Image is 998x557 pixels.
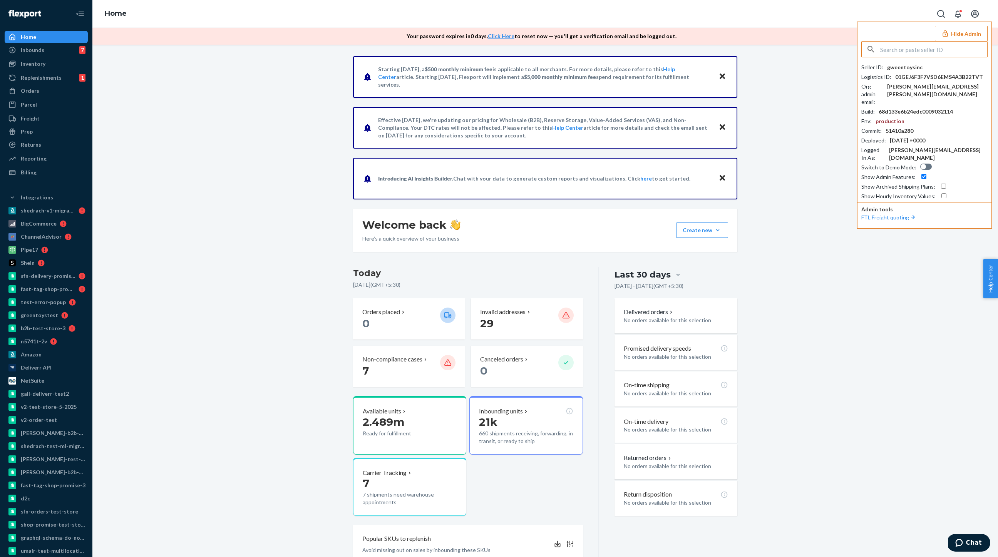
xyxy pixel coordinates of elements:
[21,33,36,41] div: Home
[640,175,652,182] a: here
[378,65,711,89] p: Starting [DATE], a is applicable to all merchants. For more details, please refer to this article...
[880,42,987,57] input: Search or paste seller ID
[407,32,676,40] p: Your password expires in 0 days . to reset now — you'll get a verification email and be logged out.
[887,83,988,98] div: [PERSON_NAME][EMAIL_ADDRESS][PERSON_NAME][DOMAIN_NAME]
[967,6,983,22] button: Open account menu
[5,72,88,84] a: Replenishments1
[479,430,573,445] p: 660 shipments receiving, forwarding, in transit, or ready to ship
[861,173,916,181] div: Show Admin Features :
[5,166,88,179] a: Billing
[624,426,728,433] p: No orders available for this selection
[21,442,85,450] div: shedrach-test-ml-migration
[5,492,88,505] a: d2c
[895,73,983,81] div: 01GEJ6F3F7VSD6EMS4A3B22TVT
[99,3,133,25] ol: breadcrumbs
[5,231,88,243] a: ChannelAdvisor
[5,375,88,387] a: NetSuite
[5,309,88,321] a: greentoystest
[362,317,370,330] span: 0
[21,74,62,82] div: Replenishments
[933,6,949,22] button: Open Search Box
[624,308,674,316] button: Delivered orders
[717,122,727,133] button: Close
[983,259,998,298] span: Help Center
[480,308,526,316] p: Invalid addresses
[471,298,583,340] button: Invalid addresses 29
[362,355,422,364] p: Non-compliance cases
[5,414,88,426] a: v2-order-test
[363,491,457,506] p: 7 shipments need warehouse appointments
[480,317,494,330] span: 29
[861,117,872,125] div: Env :
[5,270,88,282] a: sfn-delivery-promise-test-us
[79,74,85,82] div: 1
[362,364,369,377] span: 7
[21,115,40,122] div: Freight
[5,44,88,56] a: Inbounds7
[21,298,66,306] div: test-error-popup
[21,285,75,293] div: fast-tag-shop-promise-1
[948,534,990,553] iframe: Opens a widget where you can chat to one of our agents
[5,152,88,165] a: Reporting
[5,388,88,400] a: gall-deliverr-test2
[363,468,407,477] p: Carrier Tracking
[624,316,728,324] p: No orders available for this selection
[469,396,583,455] button: Inbounding units21k660 shipments receiving, forwarding, in transit, or ready to ship
[5,505,88,518] a: sfn-orders-test-store
[5,532,88,544] a: graphql-schema-do-not-touch
[624,490,672,499] p: Return disposition
[5,401,88,413] a: v2-test-store-5-2025
[861,146,885,162] div: Logged In As :
[861,192,936,200] div: Show Hourly Inventory Values :
[624,417,668,426] p: On-time delivery
[21,495,30,502] div: d2c
[363,407,401,416] p: Available units
[887,64,923,71] div: gweentoysinc
[5,322,88,335] a: b2b-test-store-3
[552,124,583,131] a: Help Center
[861,64,883,71] div: Seller ID :
[886,127,913,135] div: 51410a280
[5,348,88,361] a: Amazon
[861,214,917,221] a: FTL Freight quoting
[5,427,88,439] a: [PERSON_NAME]-b2b-test
[450,219,460,230] img: hand-wave emoji
[21,259,35,267] div: Shein
[72,6,88,22] button: Close Navigation
[5,545,88,557] a: umair-test-multilocation-4
[21,220,57,227] div: BigCommerce
[21,377,44,385] div: NetSuite
[624,390,728,397] p: No orders available for this selection
[21,155,47,162] div: Reporting
[21,194,53,201] div: Integrations
[861,164,916,171] div: Switch to Demo Mode :
[5,519,88,531] a: shop-promise-test-store
[105,9,127,18] a: Home
[876,117,904,125] div: production
[21,429,85,437] div: [PERSON_NAME]-b2b-test
[615,282,683,290] p: [DATE] - [DATE] ( GMT+5:30 )
[353,396,466,455] button: Available units2.489mReady for fulfillment
[5,257,88,269] a: Shein
[5,125,88,138] a: Prep
[353,267,583,279] h3: Today
[5,244,88,256] a: Pipe17
[524,74,596,80] span: $5,000 monthly minimum fee
[861,108,875,115] div: Build :
[879,108,953,115] div: 68d133e6b24edc0009032114
[8,10,41,18] img: Flexport logo
[5,283,88,295] a: fast-tag-shop-promise-1
[21,338,47,345] div: n5741t-2v
[861,127,882,135] div: Commit :
[5,335,88,348] a: n5741t-2v
[21,128,33,135] div: Prep
[21,534,85,542] div: graphql-schema-do-not-touch
[480,364,487,377] span: 0
[362,218,460,232] h1: Welcome back
[624,344,691,353] p: Promised delivery speeds
[21,101,37,109] div: Parcel
[950,6,966,22] button: Open notifications
[353,346,465,387] button: Non-compliance cases 7
[21,416,57,424] div: v2-order-test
